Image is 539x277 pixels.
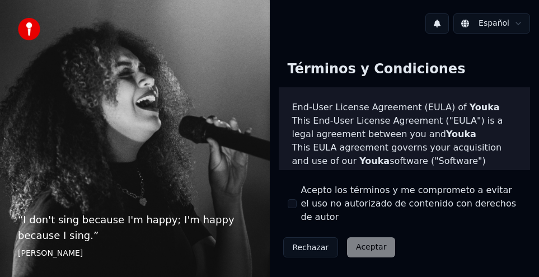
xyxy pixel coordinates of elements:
[18,212,252,243] p: “ I don't sing because I'm happy; I'm happy because I sing. ”
[18,18,40,40] img: youka
[279,51,475,87] div: Términos y Condiciones
[446,129,476,139] span: Youka
[292,101,517,114] h3: End-User License Agreement (EULA) of
[359,156,390,166] span: Youka
[301,184,522,224] label: Acepto los términos y me comprometo a evitar el uso no autorizado de contenido con derechos de autor
[292,114,517,141] p: This End-User License Agreement ("EULA") is a legal agreement between you and
[283,237,339,257] button: Rechazar
[292,141,517,208] p: This EULA agreement governs your acquisition and use of our software ("Software") directly from o...
[470,102,500,112] span: Youka
[349,169,379,180] span: Youka
[18,248,252,259] footer: [PERSON_NAME]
